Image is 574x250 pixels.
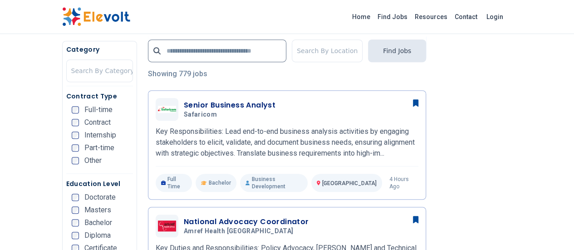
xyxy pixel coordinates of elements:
[62,7,130,26] img: Elevolt
[148,69,426,79] p: Showing 779 jobs
[84,219,112,226] span: Bachelor
[84,106,113,113] span: Full-time
[84,144,114,152] span: Part-time
[84,119,111,126] span: Contract
[72,206,79,214] input: Masters
[156,174,192,192] p: Full Time
[209,179,231,186] span: Bachelor
[156,126,418,159] p: Key Responsibilities: Lead end-to-end business analysis activities by engaging stakeholders to el...
[84,194,116,201] span: Doctorate
[368,39,426,62] button: Find Jobs
[240,174,307,192] p: Business Development
[184,216,309,227] h3: National Advocacy Coordinator
[184,111,217,119] span: Safaricom
[529,206,574,250] iframe: Chat Widget
[184,100,275,111] h3: Senior Business Analyst
[481,8,509,26] a: Login
[72,106,79,113] input: Full-time
[184,227,294,235] span: Amref Health [GEOGRAPHIC_DATA]
[84,132,116,139] span: Internship
[72,194,79,201] input: Doctorate
[322,180,377,186] span: [GEOGRAPHIC_DATA]
[66,92,133,101] h5: Contract Type
[411,10,451,24] a: Resources
[66,179,133,188] h5: Education Level
[389,176,419,190] p: 4 hours ago
[72,157,79,164] input: Other
[66,45,133,54] h5: Category
[84,157,102,164] span: Other
[374,10,411,24] a: Find Jobs
[158,221,176,231] img: Amref Health Africa
[72,232,79,239] input: Diploma
[84,232,111,239] span: Diploma
[72,144,79,152] input: Part-time
[156,98,418,192] a: SafaricomSenior Business AnalystSafaricomKey Responsibilities: Lead end-to-end business analysis ...
[72,219,79,226] input: Bachelor
[158,106,176,113] img: Safaricom
[84,206,111,214] span: Masters
[72,119,79,126] input: Contract
[451,10,481,24] a: Contact
[72,132,79,139] input: Internship
[348,10,374,24] a: Home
